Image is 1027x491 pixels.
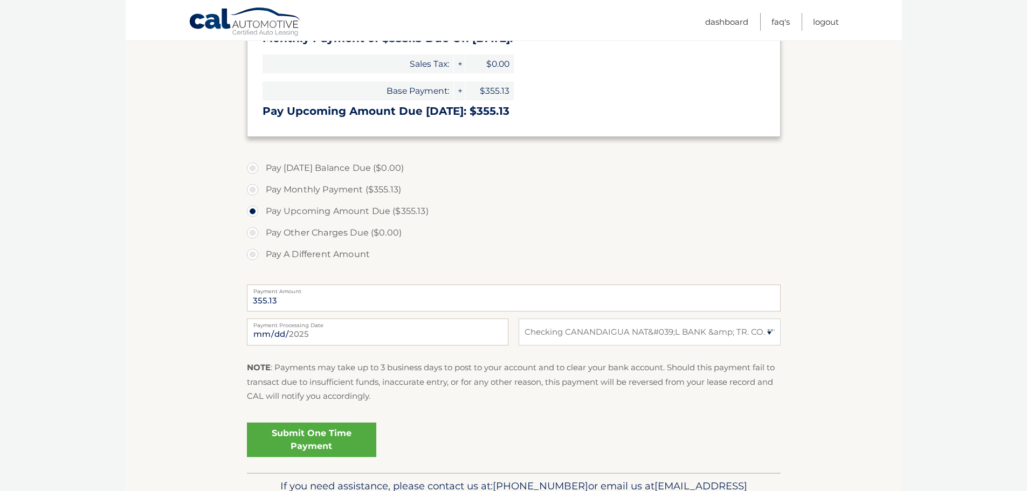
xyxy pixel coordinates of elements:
[465,81,514,100] span: $355.13
[465,54,514,73] span: $0.00
[189,7,302,38] a: Cal Automotive
[247,361,781,403] p: : Payments may take up to 3 business days to post to your account and to clear your bank account....
[247,285,781,312] input: Payment Amount
[247,200,781,222] label: Pay Upcoming Amount Due ($355.13)
[247,362,271,372] strong: NOTE
[813,13,839,31] a: Logout
[247,285,781,293] label: Payment Amount
[247,319,508,327] label: Payment Processing Date
[247,179,781,200] label: Pay Monthly Payment ($355.13)
[454,81,465,100] span: +
[263,54,453,73] span: Sales Tax:
[705,13,748,31] a: Dashboard
[263,105,765,118] h3: Pay Upcoming Amount Due [DATE]: $355.13
[247,157,781,179] label: Pay [DATE] Balance Due ($0.00)
[247,222,781,244] label: Pay Other Charges Due ($0.00)
[454,54,465,73] span: +
[263,81,453,100] span: Base Payment:
[247,423,376,457] a: Submit One Time Payment
[247,244,781,265] label: Pay A Different Amount
[771,13,790,31] a: FAQ's
[247,319,508,345] input: Payment Date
